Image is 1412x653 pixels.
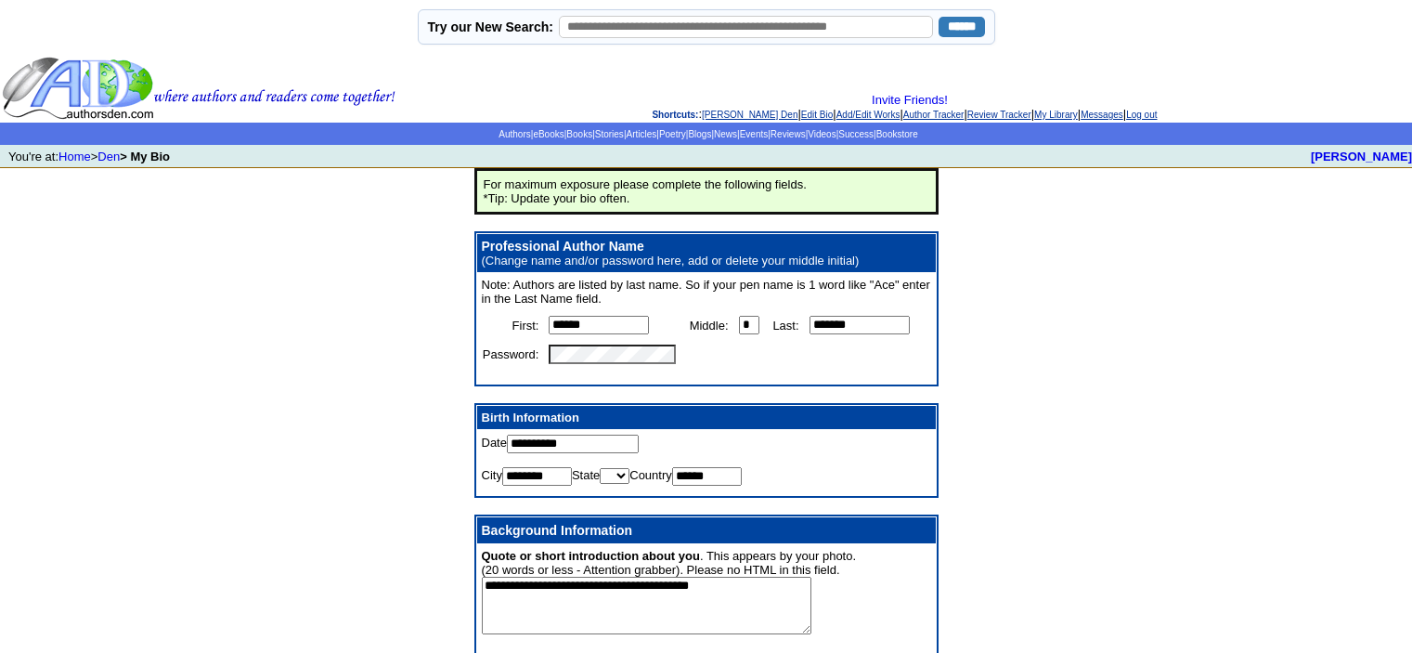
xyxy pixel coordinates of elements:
font: Note: Authors are listed by last name. So if your pen name is 1 word like "Ace" enter in the Last... [482,278,930,306]
a: Stories [595,129,624,139]
font: . This appears by your photo. (20 words or less - Attention grabber). Please no HTML in this field. [482,549,857,637]
a: Videos [808,129,836,139]
font: Password: [483,347,539,361]
a: Invite Friends! [872,93,948,107]
font: Quote or short introduction about you [482,549,700,563]
a: Books [566,129,592,139]
a: [PERSON_NAME] Den [702,110,797,120]
a: Articles [626,129,656,139]
font: First: [512,319,539,333]
font: Date City State Country [482,436,742,493]
font: For maximum exposure please complete the following fields. *Tip: Update your bio often. [484,177,807,205]
a: Den [97,150,120,163]
a: My Library [1034,110,1078,120]
a: Edit Bio [801,110,833,120]
font: You're at: > [8,150,170,163]
a: Home [58,150,91,163]
a: Log out [1126,110,1157,120]
a: Author Tracker [903,110,965,120]
span: Professional Author Name [482,239,644,254]
img: shim.gif [520,374,538,379]
a: Reviews [771,129,806,139]
b: > My Bio [120,150,170,163]
a: Authors [499,129,530,139]
div: : | | | | | | | [399,93,1410,121]
a: Success [838,129,874,139]
a: Poetry [659,129,686,139]
font: Middle: [690,319,729,333]
a: Review Tracker [967,110,1031,120]
a: [PERSON_NAME] [1311,150,1412,163]
font: (Change name and/or password here, add or delete your middle initial) [482,254,860,268]
font: Last: [772,319,798,333]
a: News [714,129,737,139]
a: Bookstore [876,129,918,139]
img: shim.gif [482,486,500,490]
b: Background Information [482,523,633,538]
b: Birth Information [482,411,579,424]
a: Messages [1081,110,1123,120]
img: header_logo2.gif [2,56,395,121]
a: Blogs [688,129,711,139]
a: Events [740,129,769,139]
a: Add/Edit Works [836,110,900,120]
a: eBooks [533,129,564,139]
span: Shortcuts: [652,110,698,120]
label: Try our New Search: [428,20,553,34]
